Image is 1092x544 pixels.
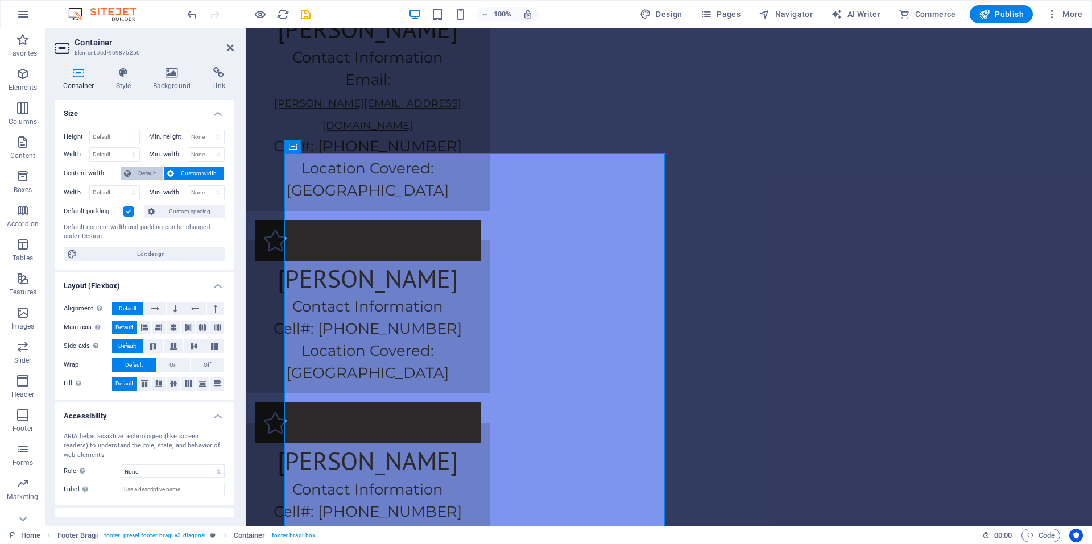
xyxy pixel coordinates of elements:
[9,83,38,92] p: Elements
[9,529,40,542] a: Click to cancel selection. Double-click to open Pages
[64,339,112,353] label: Side axis
[1046,9,1082,20] span: More
[55,402,234,423] h4: Accessibility
[64,302,112,315] label: Alignment
[185,7,198,21] button: undo
[112,358,156,372] button: Default
[894,5,961,23] button: Commerce
[81,247,221,261] span: Edit design
[11,390,34,399] p: Header
[112,302,143,315] button: Default
[64,321,112,334] label: Main axis
[149,189,188,196] label: Min. width
[9,117,37,126] p: Columns
[1002,531,1004,539] span: :
[102,529,206,542] span: . footer .preset-footer-bragi-v3-diagonal
[14,356,32,365] p: Slider
[979,9,1024,20] span: Publish
[64,167,121,180] label: Content width
[299,7,312,21] button: save
[112,377,137,391] button: Default
[144,205,225,218] button: Custom spacing
[7,492,38,501] p: Marketing
[149,134,188,140] label: Min. height
[13,254,33,263] p: Tables
[57,529,316,542] nav: breadcrumb
[64,377,112,391] label: Fill
[158,205,221,218] span: Custom spacing
[64,189,89,196] label: Width
[164,167,225,180] button: Custom width
[64,205,123,218] label: Default padding
[9,288,36,297] p: Features
[55,67,107,91] h4: Container
[112,339,143,353] button: Default
[121,167,163,180] button: Default
[276,7,289,21] button: reload
[64,432,225,460] div: ARIA helps assistive technologies (like screen readers) to understand the role, state, and behavi...
[1027,529,1055,542] span: Code
[523,9,533,19] i: On resize automatically adjust zoom level to fit chosen device.
[1069,529,1083,542] button: Usercentrics
[64,223,225,242] div: Default content width and padding can be changed under Design.
[75,48,211,58] h3: Element #ed-969875250
[57,529,98,542] span: Click to select. Double-click to edit
[276,8,289,21] i: Reload page
[11,322,35,331] p: Images
[107,67,144,91] h4: Style
[55,508,234,528] h4: Shape Dividers
[7,219,39,229] p: Accordion
[144,67,204,91] h4: Background
[204,67,234,91] h4: Link
[134,167,160,180] span: Default
[994,529,1012,542] span: 00 00
[701,9,741,20] span: Pages
[210,532,216,538] i: This element is a customizable preset
[831,9,880,20] span: AI Writer
[13,424,33,433] p: Footer
[476,7,516,21] button: 100%
[121,483,225,496] input: Use a descriptive name
[493,7,511,21] h6: 100%
[64,483,121,496] label: Label
[177,167,221,180] span: Custom width
[64,151,89,157] label: Width
[55,272,234,293] h4: Layout (Flexbox)
[635,5,687,23] button: Design
[64,134,89,140] label: Height
[115,377,133,391] span: Default
[64,358,112,372] label: Wrap
[982,529,1012,542] h6: Session time
[640,9,682,20] span: Design
[754,5,817,23] button: Navigator
[759,9,813,20] span: Navigator
[14,185,32,194] p: Boxes
[156,358,190,372] button: On
[115,321,133,334] span: Default
[696,5,745,23] button: Pages
[112,321,137,334] button: Default
[125,358,143,372] span: Default
[10,151,35,160] p: Content
[64,247,225,261] button: Edit design
[8,49,37,58] p: Favorites
[13,458,33,467] p: Forms
[204,358,211,372] span: Off
[970,5,1033,23] button: Publish
[899,9,956,20] span: Commerce
[75,38,234,48] h2: Container
[1021,529,1060,542] button: Code
[299,8,312,21] i: Save (Ctrl+S)
[234,529,266,542] span: Click to select. Double-click to edit
[1042,5,1087,23] button: More
[119,302,136,315] span: Default
[191,358,224,372] button: Off
[118,339,136,353] span: Default
[149,151,188,157] label: Min. width
[65,7,151,21] img: Editor Logo
[826,5,885,23] button: AI Writer
[169,358,177,372] span: On
[635,5,687,23] div: Design (Ctrl+Alt+Y)
[185,8,198,21] i: Undo: Unknown action (Ctrl+Z)
[270,529,316,542] span: . footer-bragi-box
